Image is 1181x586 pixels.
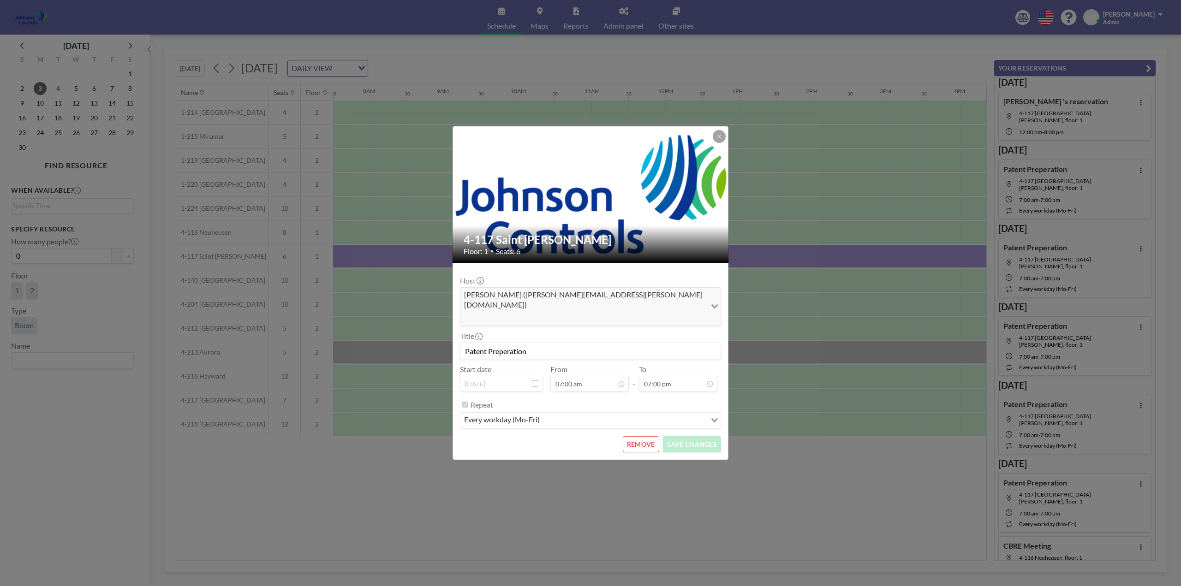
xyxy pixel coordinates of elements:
input: (No title) [460,343,721,359]
label: Host [460,276,483,285]
button: SAVE CHANGES [663,436,721,452]
div: Search for option [460,288,721,326]
div: Search for option [460,413,721,428]
h2: 4-117 Saint [PERSON_NAME] [464,233,718,247]
span: Seats: 6 [496,247,520,256]
label: Start date [460,365,491,374]
span: every workday (Mo-Fri) [462,414,542,426]
button: REMOVE [623,436,659,452]
span: [PERSON_NAME] ([PERSON_NAME][EMAIL_ADDRESS][PERSON_NAME][DOMAIN_NAME]) [462,290,704,310]
label: Title [460,331,482,341]
label: To [639,365,646,374]
label: Repeat [471,400,493,409]
span: Floor: 1 [464,247,488,256]
img: 537.png [453,117,729,272]
label: From [550,365,567,374]
span: • [490,248,494,255]
input: Search for option [543,414,705,426]
span: - [632,368,635,388]
input: Search for option [461,312,705,324]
